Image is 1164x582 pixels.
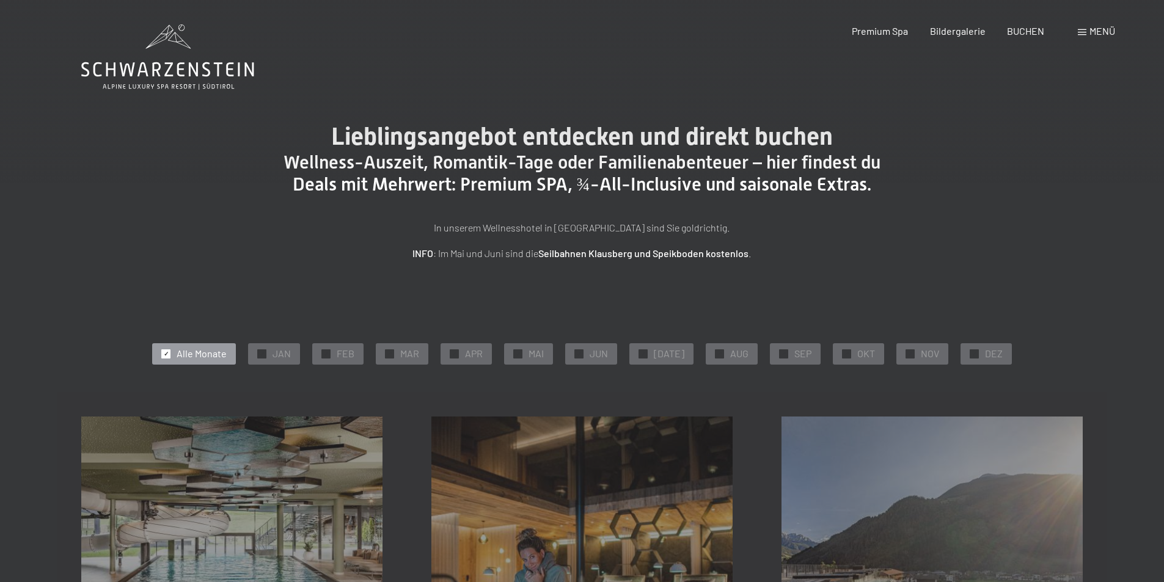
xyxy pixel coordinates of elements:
[1089,25,1115,37] span: Menü
[529,347,544,360] span: MAI
[641,349,646,358] span: ✓
[337,347,354,360] span: FEB
[730,347,749,360] span: AUG
[273,347,291,360] span: JAN
[538,247,749,259] strong: Seilbahnen Klausberg und Speikboden kostenlos
[260,349,265,358] span: ✓
[400,347,419,360] span: MAR
[277,220,888,236] p: In unserem Wellnesshotel in [GEOGRAPHIC_DATA] sind Sie goldrichtig.
[277,246,888,261] p: : Im Mai und Juni sind die .
[284,151,880,195] span: Wellness-Auszeit, Romantik-Tage oder Familienabenteuer – hier findest du Deals mit Mehrwert: Prem...
[465,347,483,360] span: APR
[331,122,833,151] span: Lieblingsangebot entdecken und direkt buchen
[857,347,875,360] span: OKT
[717,349,722,358] span: ✓
[654,347,684,360] span: [DATE]
[908,349,913,358] span: ✓
[324,349,329,358] span: ✓
[921,347,939,360] span: NOV
[387,349,392,358] span: ✓
[781,349,786,358] span: ✓
[852,25,908,37] a: Premium Spa
[1007,25,1044,37] a: BUCHEN
[177,347,227,360] span: Alle Monate
[985,347,1003,360] span: DEZ
[972,349,977,358] span: ✓
[164,349,169,358] span: ✓
[516,349,521,358] span: ✓
[412,247,433,259] strong: INFO
[794,347,811,360] span: SEP
[577,349,582,358] span: ✓
[452,349,457,358] span: ✓
[930,25,986,37] a: Bildergalerie
[590,347,608,360] span: JUN
[844,349,849,358] span: ✓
